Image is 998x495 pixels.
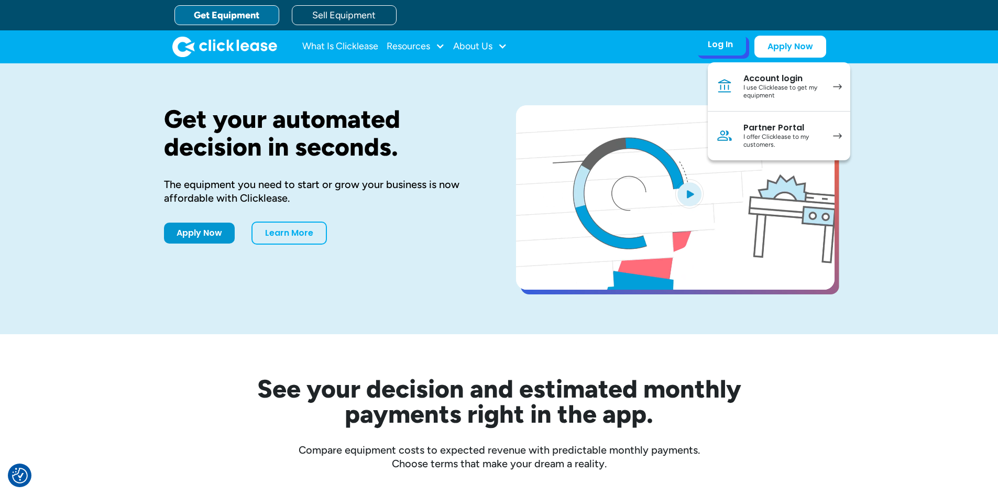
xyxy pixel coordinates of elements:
a: Account loginI use Clicklease to get my equipment [708,62,850,112]
img: Bank icon [716,78,733,95]
h2: See your decision and estimated monthly payments right in the app. [206,376,793,426]
nav: Log In [708,62,850,160]
div: Compare equipment costs to expected revenue with predictable monthly payments. Choose terms that ... [164,443,835,470]
a: open lightbox [516,105,835,290]
a: Get Equipment [174,5,279,25]
div: Account login [743,73,822,84]
div: I use Clicklease to get my equipment [743,84,822,100]
img: Revisit consent button [12,468,28,483]
img: Clicklease logo [172,36,277,57]
div: Partner Portal [743,123,822,133]
a: What Is Clicklease [302,36,378,57]
a: Learn More [251,222,327,245]
a: Sell Equipment [292,5,397,25]
button: Consent Preferences [12,468,28,483]
a: home [172,36,277,57]
div: I offer Clicklease to my customers. [743,133,822,149]
h1: Get your automated decision in seconds. [164,105,482,161]
div: Resources [387,36,445,57]
img: Blue play button logo on a light blue circular background [675,179,704,208]
a: Apply Now [164,223,235,244]
a: Apply Now [754,36,826,58]
img: Person icon [716,127,733,144]
a: Partner PortalI offer Clicklease to my customers. [708,112,850,160]
img: arrow [833,84,842,90]
div: The equipment you need to start or grow your business is now affordable with Clicklease. [164,178,482,205]
div: About Us [453,36,507,57]
img: arrow [833,133,842,139]
div: Log In [708,39,733,50]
